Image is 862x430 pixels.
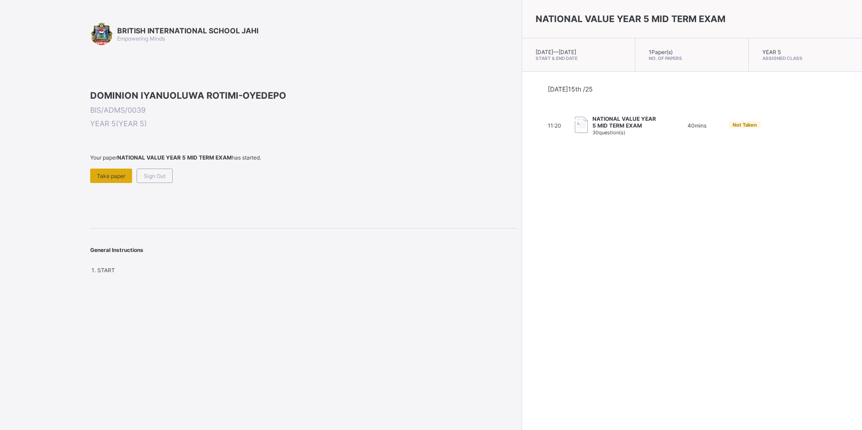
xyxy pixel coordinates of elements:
[592,115,660,129] span: NATIONAL VALUE YEAR 5 MID TERM EXAM
[97,173,125,179] span: Take paper
[117,154,232,161] b: NATIONAL VALUE YEAR 5 MID TERM EXAM
[536,49,576,55] span: [DATE] — [DATE]
[144,173,165,179] span: Sign Out
[688,122,706,129] span: 40 mins
[649,49,673,55] span: 1 Paper(s)
[575,117,588,133] img: take_paper.cd97e1aca70de81545fe8e300f84619e.svg
[762,49,781,55] span: YEAR 5
[90,247,143,253] span: General Instructions
[548,122,561,129] span: 11:20
[117,26,258,35] span: BRITISH INTERNATIONAL SCHOOL JAHI
[762,55,848,61] span: Assigned Class
[90,90,517,101] span: DOMINION IYANUOLUWA ROTIMI-OYEDEPO
[548,85,593,93] span: [DATE] 15th /25
[90,105,517,114] span: BIS/ADMS/0039
[649,55,734,61] span: No. of Papers
[97,267,115,274] span: START
[90,119,517,128] span: YEAR 5 ( YEAR 5 )
[592,129,625,136] span: 30 question(s)
[117,35,165,42] span: Empowering Minds
[536,55,621,61] span: Start & End Date
[90,154,517,161] span: Your paper has started.
[536,14,725,24] span: NATIONAL VALUE YEAR 5 MID TERM EXAM
[733,122,757,128] span: Not Taken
